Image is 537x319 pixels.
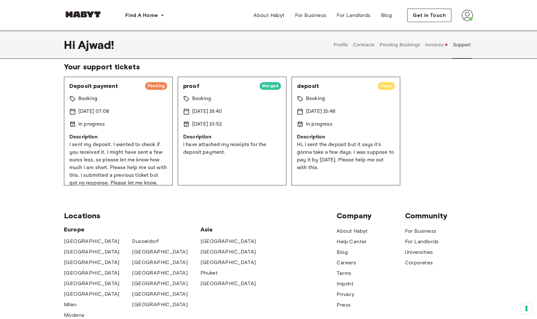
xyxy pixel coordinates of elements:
a: [GEOGRAPHIC_DATA] [64,248,120,256]
span: About Habyt [253,12,284,19]
a: [GEOGRAPHIC_DATA] [64,280,120,287]
span: Help Center [337,238,367,245]
a: Universities [405,248,433,256]
span: proof [183,82,254,90]
p: [DATE] 10:52 [192,121,222,128]
span: [GEOGRAPHIC_DATA] [64,290,120,298]
a: For Landlords [331,9,376,22]
a: [GEOGRAPHIC_DATA] [132,280,188,287]
a: About Habyt [248,9,290,22]
span: Asia [200,226,268,233]
span: Company [337,211,405,221]
a: Imprint [337,280,354,288]
a: Corporates [405,259,433,267]
div: user profile tabs [331,31,473,59]
p: I have attached my receipts for the deposit payment. [183,141,281,156]
span: For Landlords [337,12,370,19]
span: Get in Touch [413,12,446,19]
span: Pending [145,83,167,89]
p: I sent my deposit. I wanted to check if you received it. I might have sent a few euros less, so p... [69,141,167,187]
p: In progress [306,121,332,128]
a: For Business [290,9,332,22]
a: [GEOGRAPHIC_DATA] [132,290,188,298]
a: Privacy [337,291,354,298]
span: deposit [297,82,373,90]
button: Pending Bookings [379,31,421,59]
button: Support [452,31,471,59]
span: Your support tickets [64,62,473,72]
span: [GEOGRAPHIC_DATA] [200,280,256,287]
button: Profile [333,31,349,59]
a: For Business [405,227,437,235]
span: For Business [295,12,327,19]
p: [DATE] 15:46 [306,108,335,115]
a: Blog [376,9,397,22]
span: Deposit payment [69,82,140,90]
p: Booking [78,95,97,103]
p: Booking [306,95,325,103]
a: Dusseldorf [132,237,159,245]
a: Modena [64,311,84,319]
a: [GEOGRAPHIC_DATA] [64,269,120,277]
p: [DATE] 16:40 [192,108,222,115]
p: Description [69,133,167,141]
span: Open [378,83,395,89]
img: avatar [462,10,473,21]
a: Milan [64,301,76,308]
p: Description [297,133,395,141]
img: Habyt [64,11,102,18]
p: In progress [78,121,105,128]
button: Contracts [352,31,376,59]
span: [GEOGRAPHIC_DATA] [132,259,188,266]
a: [GEOGRAPHIC_DATA] [132,269,188,277]
a: Terms [337,269,351,277]
a: Blog [337,248,348,256]
span: Find A Home [125,12,158,19]
span: Merged [260,83,281,89]
a: [GEOGRAPHIC_DATA] [200,248,256,256]
a: Phuket [200,269,218,277]
p: Hi, I sent the deposit but it says it's gonna take a few days. I was suppose to pay it by [DATE].... [297,141,395,172]
span: About Habyt [337,227,368,235]
p: Booking [192,95,211,103]
a: [GEOGRAPHIC_DATA] [64,259,120,266]
span: Locations [64,211,337,221]
a: [GEOGRAPHIC_DATA] [200,237,256,245]
a: Press [337,301,351,309]
p: Description [183,133,281,141]
a: [GEOGRAPHIC_DATA] [132,301,188,308]
button: Find A Home [120,9,169,22]
span: Ajwad ! [78,38,114,51]
a: For Landlords [405,238,439,245]
a: Careers [337,259,356,267]
span: Hi [64,38,78,51]
span: Community [405,211,473,221]
span: Europe [64,226,200,233]
a: [GEOGRAPHIC_DATA] [200,259,256,266]
span: [GEOGRAPHIC_DATA] [132,248,188,256]
button: Get in Touch [407,9,451,22]
a: [GEOGRAPHIC_DATA] [64,237,120,245]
